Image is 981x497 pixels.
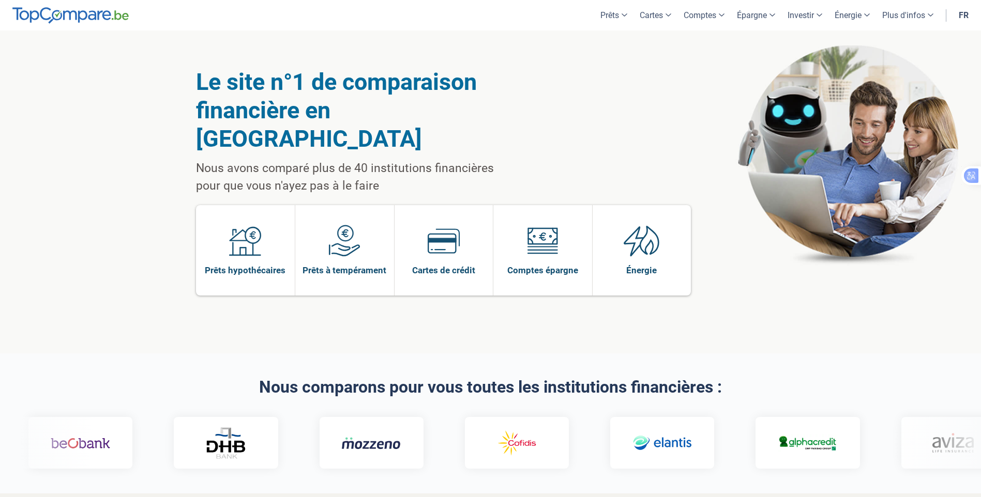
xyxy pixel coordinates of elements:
[12,7,129,24] img: TopCompare
[626,265,657,276] span: Énergie
[764,434,824,452] img: Alphacredit
[205,265,285,276] span: Prêts hypothécaires
[624,225,660,257] img: Énergie
[328,437,387,449] img: Mozzeno
[507,265,578,276] span: Comptes épargne
[196,160,520,195] p: Nous avons comparé plus de 40 institutions financières pour que vous n'ayez pas à le faire
[303,265,386,276] span: Prêts à tempérament
[191,427,233,459] img: DHB Bank
[295,205,394,296] a: Prêts à tempérament Prêts à tempérament
[196,68,520,153] h1: Le site n°1 de comparaison financière en [GEOGRAPHIC_DATA]
[618,428,678,458] img: Elantis
[196,378,786,396] h2: Nous comparons pour vous toutes les institutions financières :
[412,265,475,276] span: Cartes de crédit
[428,225,460,257] img: Cartes de crédit
[229,225,261,257] img: Prêts hypothécaires
[493,205,592,296] a: Comptes épargne Comptes épargne
[593,205,691,296] a: Énergie Énergie
[196,205,295,296] a: Prêts hypothécaires Prêts hypothécaires
[395,205,493,296] a: Cartes de crédit Cartes de crédit
[328,225,360,257] img: Prêts à tempérament
[526,225,559,257] img: Comptes épargne
[473,428,533,458] img: Cofidis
